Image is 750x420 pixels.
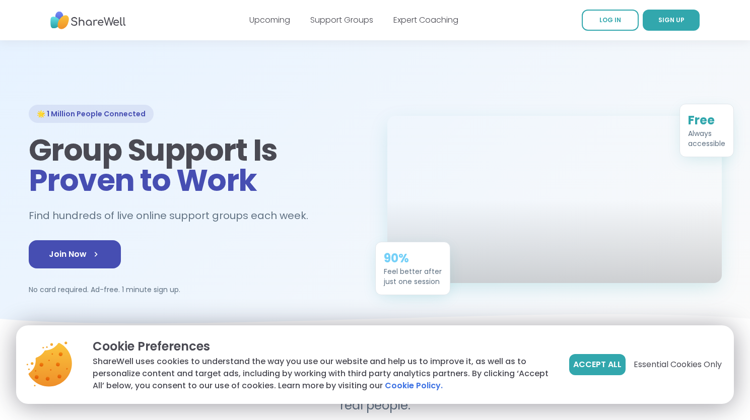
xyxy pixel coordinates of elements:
[29,105,154,123] div: 🌟 1 Million People Connected
[249,14,290,26] a: Upcoming
[599,16,621,24] span: LOG IN
[634,359,722,371] span: Essential Cookies Only
[384,266,442,287] div: Feel better after just one session
[93,337,553,356] p: Cookie Preferences
[384,250,442,266] div: 90%
[393,14,458,26] a: Expert Coaching
[29,207,319,224] h2: Find hundreds of live online support groups each week.
[310,14,373,26] a: Support Groups
[29,135,363,195] h1: Group Support Is
[573,359,622,371] span: Accept All
[643,10,700,31] a: SIGN UP
[29,285,363,295] p: No card required. Ad-free. 1 minute sign up.
[582,10,639,31] a: LOG IN
[93,356,553,392] p: ShareWell uses cookies to understand the way you use our website and help us to improve it, as we...
[688,128,725,149] div: Always accessible
[29,159,257,201] span: Proven to Work
[658,16,685,24] span: SIGN UP
[50,7,126,34] img: ShareWell Nav Logo
[385,380,443,392] a: Cookie Policy.
[569,354,626,375] button: Accept All
[49,248,101,260] span: Join Now
[29,240,121,268] a: Join Now
[688,112,725,128] div: Free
